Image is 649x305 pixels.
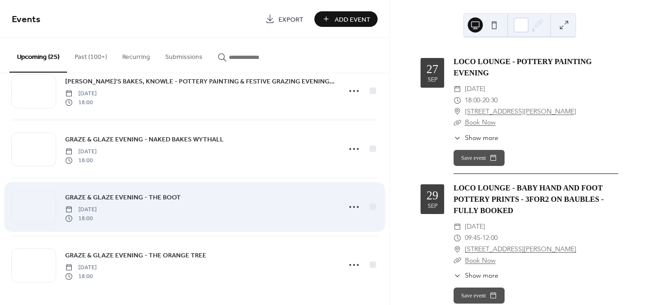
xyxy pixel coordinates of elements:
[465,118,496,126] a: Book Now
[278,15,303,25] span: Export
[454,133,461,143] div: ​
[428,77,438,83] div: Sep
[454,95,461,106] div: ​
[65,250,206,261] a: GRAZE & GLAZE EVENING - THE ORANGE TREE
[454,271,498,280] button: ​Show more
[65,192,181,203] a: GRAZE & GLAZE EVENING - THE BOOT
[65,214,97,223] span: 18:00
[454,58,592,77] a: LOCO LOUNGE - POTTERY PAINTING EVENING
[454,271,461,280] div: ​
[454,288,505,304] button: Save event
[65,193,181,203] span: GRAZE & GLAZE EVENING - THE BOOT
[335,15,371,25] span: Add Event
[9,38,67,73] button: Upcoming (25)
[65,148,97,156] span: [DATE]
[314,11,378,27] button: Add Event
[465,256,496,264] a: Book Now
[65,98,97,107] span: 18:00
[465,106,576,117] a: [STREET_ADDRESS][PERSON_NAME]
[480,95,482,106] span: -
[465,244,576,255] a: [STREET_ADDRESS][PERSON_NAME]
[454,244,461,255] div: ​
[454,83,461,95] div: ​
[465,271,498,280] span: Show more
[65,156,97,165] span: 18:00
[65,206,97,214] span: [DATE]
[65,134,224,145] a: GRAZE & GLAZE EVENING - NAKED BAKES WYTHALL
[454,150,505,166] button: Save event
[465,221,485,232] span: [DATE]
[67,38,115,72] button: Past (100+)
[482,232,497,244] span: 12:00
[454,133,498,143] button: ​Show more
[65,251,206,261] span: GRAZE & GLAZE EVENING - THE ORANGE TREE
[258,11,311,27] a: Export
[12,10,41,29] span: Events
[465,232,480,244] span: 09:45
[454,184,604,214] a: LOCO LOUNGE - BABY HAND AND FOOT POTTERY PRINTS - 3FOR2 ON BAUBLES - FULLY BOOKED
[465,95,480,106] span: 18:00
[427,190,438,201] div: 29
[480,232,482,244] span: -
[482,95,497,106] span: 20:30
[427,63,438,75] div: 27
[65,90,97,98] span: [DATE]
[115,38,158,72] button: Recurring
[454,232,461,244] div: ​
[65,264,97,272] span: [DATE]
[158,38,210,72] button: Submissions
[65,76,335,87] a: [PERSON_NAME]'S BAKES, KNOWLE - POTTERY PAINTING & FESTIVE GRAZING EVENING - FULLY BOOKED
[428,203,438,209] div: Sep
[454,106,461,117] div: ​
[454,221,461,232] div: ​
[454,117,461,128] div: ​
[65,77,335,87] span: [PERSON_NAME]'S BAKES, KNOWLE - POTTERY PAINTING & FESTIVE GRAZING EVENING - FULLY BOOKED
[65,135,224,145] span: GRAZE & GLAZE EVENING - NAKED BAKES WYTHALL
[465,83,485,95] span: [DATE]
[454,255,461,266] div: ​
[465,133,498,143] span: Show more
[65,272,97,280] span: 18:00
